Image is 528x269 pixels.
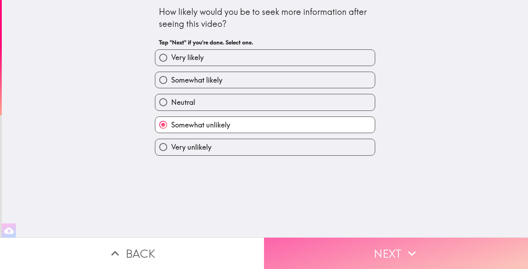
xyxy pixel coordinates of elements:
button: Next [264,238,528,269]
button: Very likely [155,50,375,66]
span: Very likely [171,53,204,62]
h6: Tap "Next" if you're done. Select one. [159,38,371,46]
button: Somewhat unlikely [155,117,375,133]
button: Neutral [155,94,375,110]
span: Somewhat likely [171,75,222,85]
span: Very unlikely [171,142,211,152]
span: Neutral [171,97,195,107]
div: How likely would you be to seek more information after seeing this video? [159,6,371,30]
span: Somewhat unlikely [171,120,230,130]
button: Somewhat likely [155,72,375,88]
button: Very unlikely [155,139,375,155]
